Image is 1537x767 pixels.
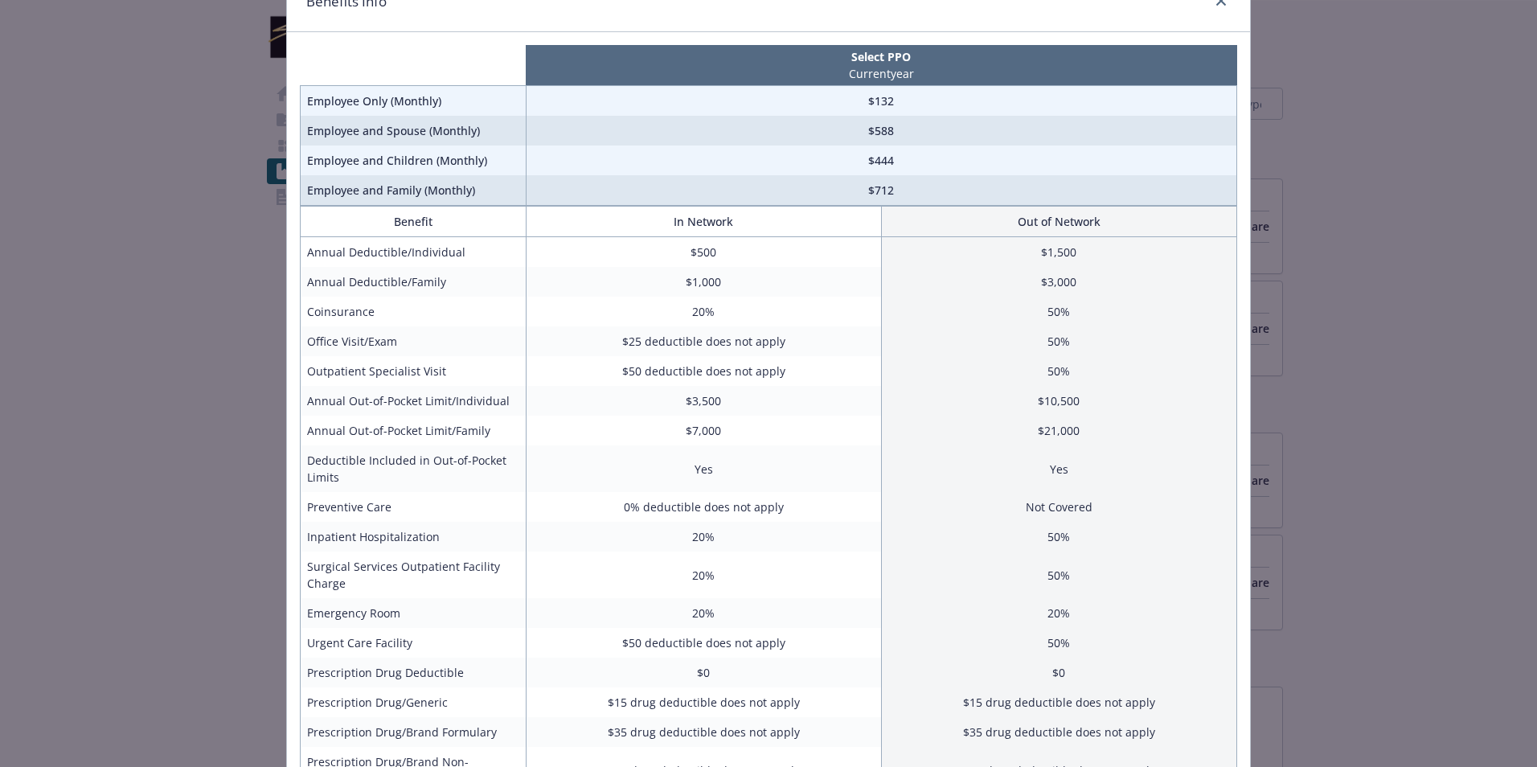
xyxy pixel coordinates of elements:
td: $3,500 [526,386,881,416]
td: 50% [881,356,1236,386]
td: $7,000 [526,416,881,445]
td: 20% [526,522,881,552]
th: Benefit [301,207,527,237]
td: Yes [881,445,1236,492]
th: intentionally left blank [301,45,527,86]
td: Emergency Room [301,598,527,628]
td: 20% [526,598,881,628]
td: $35 drug deductible does not apply [526,717,881,747]
td: $712 [526,175,1236,206]
td: Outpatient Specialist Visit [301,356,527,386]
td: Prescription Drug Deductible [301,658,527,687]
td: $0 [881,658,1236,687]
p: Current year [529,65,1233,82]
td: 50% [881,326,1236,356]
td: Yes [526,445,881,492]
td: $35 drug deductible does not apply [881,717,1236,747]
td: Annual Out-of-Pocket Limit/Family [301,416,527,445]
td: $50 deductible does not apply [526,356,881,386]
th: In Network [526,207,881,237]
td: $444 [526,146,1236,175]
td: $25 deductible does not apply [526,326,881,356]
td: 20% [881,598,1236,628]
td: Annual Deductible/Individual [301,237,527,268]
td: Prescription Drug/Generic [301,687,527,717]
td: Employee and Spouse (Monthly) [301,116,527,146]
td: $3,000 [881,267,1236,297]
td: 50% [881,552,1236,598]
td: 20% [526,297,881,326]
td: Annual Out-of-Pocket Limit/Individual [301,386,527,416]
td: Annual Deductible/Family [301,267,527,297]
td: $1,000 [526,267,881,297]
td: Employee and Family (Monthly) [301,175,527,206]
td: 20% [526,552,881,598]
td: Deductible Included in Out-of-Pocket Limits [301,445,527,492]
td: Urgent Care Facility [301,628,527,658]
td: $588 [526,116,1236,146]
td: $1,500 [881,237,1236,268]
td: 50% [881,297,1236,326]
td: Surgical Services Outpatient Facility Charge [301,552,527,598]
td: Preventive Care [301,492,527,522]
td: $15 drug deductible does not apply [881,687,1236,717]
td: $132 [526,86,1236,117]
td: Prescription Drug/Brand Formulary [301,717,527,747]
td: Inpatient Hospitalization [301,522,527,552]
td: 50% [881,522,1236,552]
td: $50 deductible does not apply [526,628,881,658]
td: Employee Only (Monthly) [301,86,527,117]
td: Not Covered [881,492,1236,522]
th: Out of Network [881,207,1236,237]
td: Office Visit/Exam [301,326,527,356]
td: Coinsurance [301,297,527,326]
p: Select PPO [529,48,1233,65]
td: $15 drug deductible does not apply [526,687,881,717]
td: 50% [881,628,1236,658]
td: $500 [526,237,881,268]
td: $0 [526,658,881,687]
td: Employee and Children (Monthly) [301,146,527,175]
td: 0% deductible does not apply [526,492,881,522]
td: $10,500 [881,386,1236,416]
td: $21,000 [881,416,1236,445]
